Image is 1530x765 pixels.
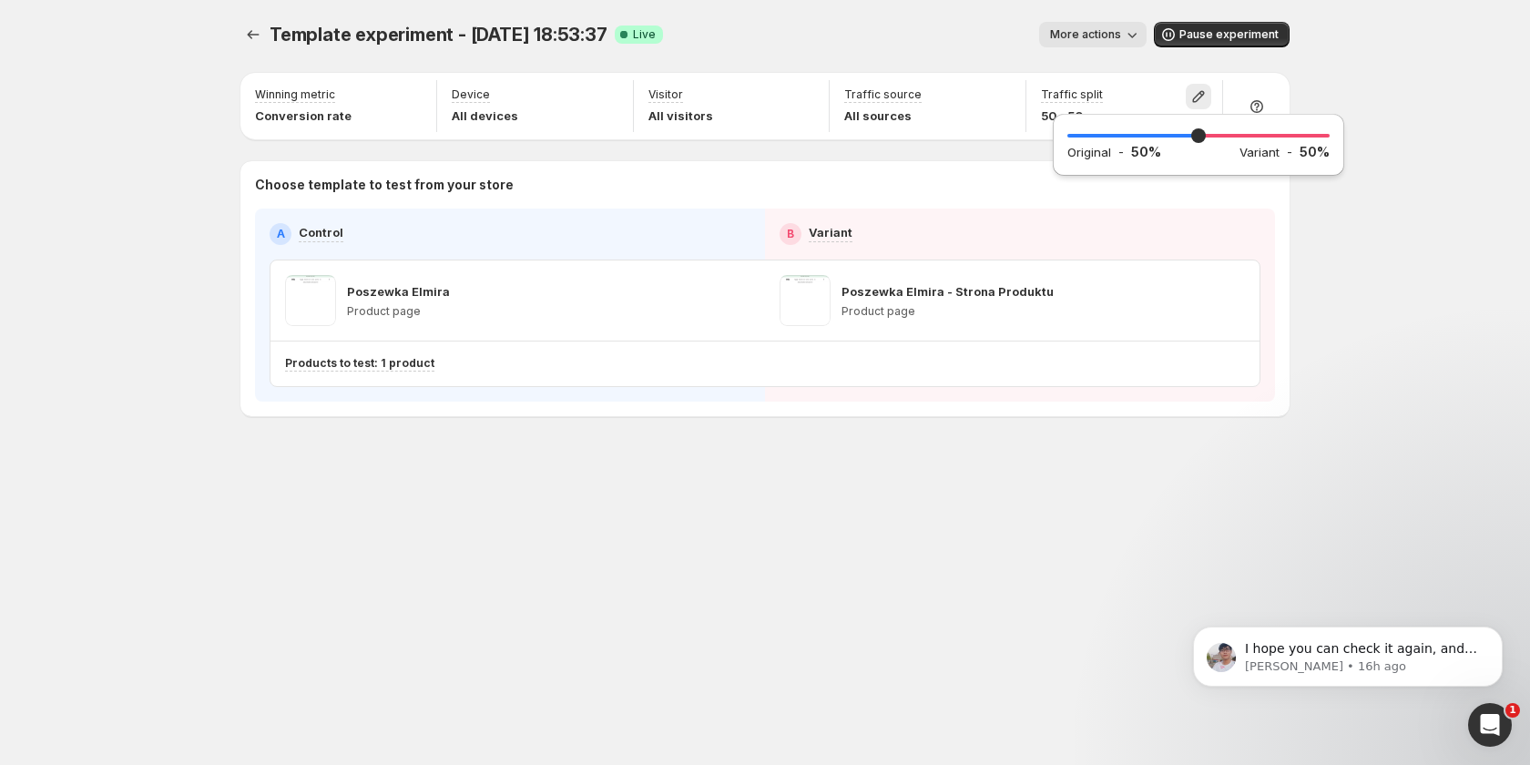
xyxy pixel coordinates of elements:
[255,87,335,102] p: Winning metric
[1067,143,1239,161] div: -
[1239,143,1330,161] div: -
[1041,87,1103,102] p: Traffic split
[648,107,713,125] p: All visitors
[1505,703,1520,718] span: 1
[255,107,352,125] p: Conversion rate
[780,275,831,326] img: Poszewka Elmira - Strona Produktu
[452,87,490,102] p: Device
[1041,107,1103,125] p: 50 - 50
[347,282,450,301] p: Poszewka Elmira
[452,107,518,125] p: All devices
[633,27,656,42] span: Live
[844,107,922,125] p: All sources
[285,275,336,326] img: Poszewka Elmira
[1300,143,1330,161] p: 50 %
[1039,22,1147,47] button: More actions
[841,282,1054,301] p: Poszewka Elmira - Strona Produktu
[1067,143,1111,161] h2: Original
[1131,143,1161,161] p: 50 %
[648,87,683,102] p: Visitor
[1154,22,1290,47] button: Pause experiment
[844,87,922,102] p: Traffic source
[299,223,343,241] p: Control
[1050,27,1121,42] span: More actions
[1179,27,1279,42] span: Pause experiment
[255,176,1275,194] p: Choose template to test from your store
[270,24,607,46] span: Template experiment - [DATE] 18:53:37
[277,227,285,241] h2: A
[285,356,434,371] p: Products to test: 1 product
[787,227,794,241] h2: B
[347,304,450,319] p: Product page
[809,223,852,241] p: Variant
[240,22,266,47] button: Experiments
[1166,588,1530,716] iframe: Intercom notifications message
[841,304,1054,319] p: Product page
[1468,703,1512,747] iframe: Intercom live chat
[1239,143,1280,161] h2: Variant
